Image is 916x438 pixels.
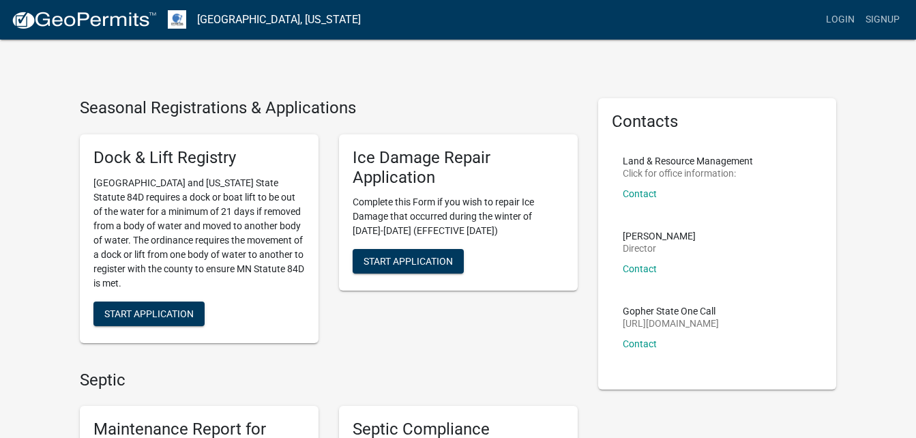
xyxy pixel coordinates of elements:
p: [PERSON_NAME] [623,231,696,241]
span: Start Application [364,256,453,267]
h4: Septic [80,370,578,390]
p: [URL][DOMAIN_NAME] [623,319,719,328]
button: Start Application [353,249,464,274]
h4: Seasonal Registrations & Applications [80,98,578,118]
p: Land & Resource Management [623,156,753,166]
a: Contact [623,263,657,274]
h5: Contacts [612,112,823,132]
p: [GEOGRAPHIC_DATA] and [US_STATE] State Statute 84D requires a dock or boat lift to be out of the ... [93,176,305,291]
p: Complete this Form if you wish to repair Ice Damage that occurred during the winter of [DATE]-[DA... [353,195,564,238]
a: Login [821,7,860,33]
a: Contact [623,338,657,349]
a: [GEOGRAPHIC_DATA], [US_STATE] [197,8,361,31]
p: Click for office information: [623,169,753,178]
span: Start Application [104,308,194,319]
h5: Ice Damage Repair Application [353,148,564,188]
a: Signup [860,7,905,33]
p: Gopher State One Call [623,306,719,316]
a: Contact [623,188,657,199]
h5: Dock & Lift Registry [93,148,305,168]
img: Otter Tail County, Minnesota [168,10,186,29]
p: Director [623,244,696,253]
button: Start Application [93,302,205,326]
